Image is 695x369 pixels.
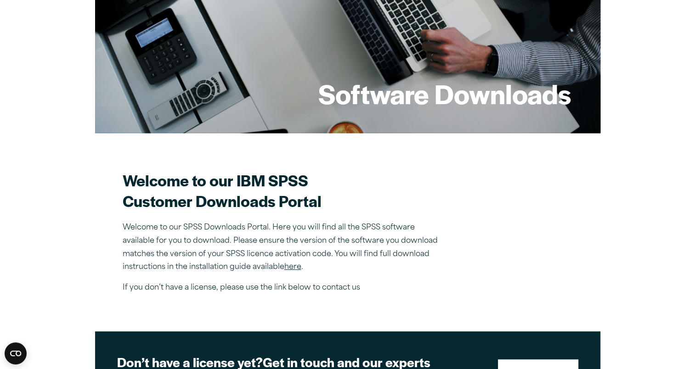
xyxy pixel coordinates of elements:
[123,170,444,211] h2: Welcome to our IBM SPSS Customer Downloads Portal
[318,76,571,112] h1: Software Downloads
[123,281,444,295] p: If you don’t have a license, please use the link below to contact us
[284,263,301,271] a: here
[123,221,444,274] p: Welcome to our SPSS Downloads Portal. Here you will find all the SPSS software available for you ...
[5,342,27,364] button: Open CMP widget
